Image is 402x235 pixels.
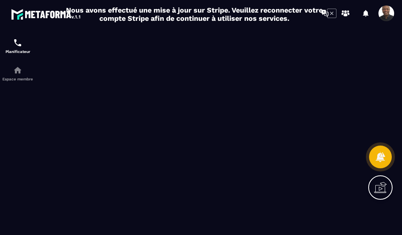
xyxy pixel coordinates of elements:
img: automations [13,66,22,75]
a: schedulerschedulerPlanificateur [2,32,33,60]
h2: Nous avons effectué une mise à jour sur Stripe. Veuillez reconnecter votre compte Stripe afin de ... [66,6,323,22]
p: Planificateur [2,49,33,54]
img: logo [11,7,82,21]
img: scheduler [13,38,22,47]
p: Espace membre [2,77,33,81]
a: automationsautomationsEspace membre [2,60,33,87]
